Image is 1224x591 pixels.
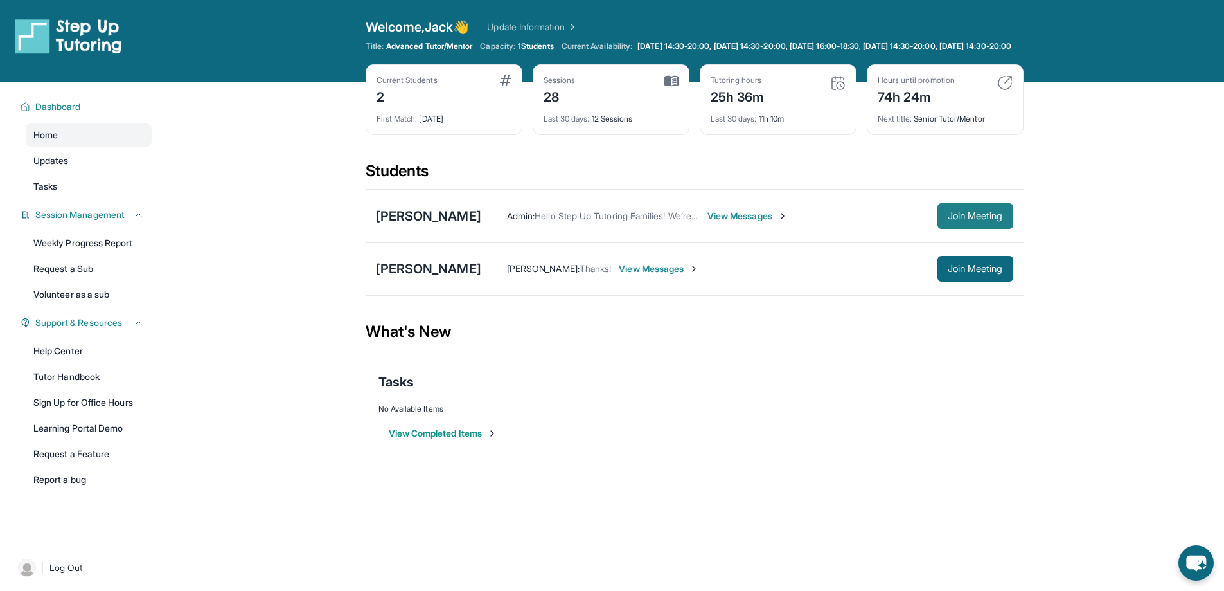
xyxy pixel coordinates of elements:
[878,75,955,86] div: Hours until promotion
[711,106,846,124] div: 11h 10m
[580,263,612,274] span: Thanks!
[711,114,757,123] span: Last 30 days :
[26,365,152,388] a: Tutor Handbook
[49,561,83,574] span: Log Out
[664,75,679,87] img: card
[30,100,144,113] button: Dashboard
[26,175,152,198] a: Tasks
[637,41,1011,51] span: [DATE] 14:30-20:00, [DATE] 14:30-20:00, [DATE] 16:00-18:30, [DATE] 14:30-20:00, [DATE] 14:30-20:00
[377,106,511,124] div: [DATE]
[26,417,152,440] a: Learning Portal Demo
[366,161,1024,189] div: Students
[518,41,554,51] span: 1 Students
[41,560,44,576] span: |
[33,180,57,193] span: Tasks
[830,75,846,91] img: card
[378,373,414,391] span: Tasks
[377,75,438,86] div: Current Students
[711,86,765,106] div: 25h 36m
[507,263,580,274] span: [PERSON_NAME] :
[562,41,632,51] span: Current Availability:
[948,212,1003,220] span: Join Meeting
[378,404,1011,414] div: No Available Items
[35,316,122,329] span: Support & Resources
[937,256,1013,282] button: Join Meeting
[30,316,144,329] button: Support & Resources
[997,75,1013,91] img: card
[389,427,497,440] button: View Completed Items
[386,41,472,51] span: Advanced Tutor/Mentor
[544,114,590,123] span: Last 30 days :
[948,265,1003,273] span: Join Meeting
[500,75,511,86] img: card
[26,468,152,491] a: Report a bug
[35,208,125,221] span: Session Management
[13,554,152,582] a: |Log Out
[30,208,144,221] button: Session Management
[26,232,152,255] a: Weekly Progress Report
[26,283,152,306] a: Volunteer as a sub
[878,86,955,106] div: 74h 24m
[878,106,1013,124] div: Senior Tutor/Mentor
[711,75,765,86] div: Tutoring hours
[26,340,152,363] a: Help Center
[26,442,152,466] a: Request a Feature
[366,41,384,51] span: Title:
[33,129,58,141] span: Home
[376,260,481,278] div: [PERSON_NAME]
[565,21,578,33] img: Chevron Right
[707,210,788,223] span: View Messages
[689,264,699,274] img: Chevron-Right
[544,86,576,106] div: 28
[18,559,36,577] img: user-img
[15,18,122,54] img: logo
[544,106,679,124] div: 12 Sessions
[635,41,1014,51] a: [DATE] 14:30-20:00, [DATE] 14:30-20:00, [DATE] 16:00-18:30, [DATE] 14:30-20:00, [DATE] 14:30-20:00
[26,391,152,414] a: Sign Up for Office Hours
[487,21,577,33] a: Update Information
[26,123,152,147] a: Home
[878,114,912,123] span: Next title :
[777,211,788,221] img: Chevron-Right
[377,114,418,123] span: First Match :
[26,257,152,280] a: Request a Sub
[366,304,1024,360] div: What's New
[480,41,515,51] span: Capacity:
[376,207,481,225] div: [PERSON_NAME]
[544,75,576,86] div: Sessions
[35,100,81,113] span: Dashboard
[26,149,152,172] a: Updates
[619,262,699,275] span: View Messages
[377,86,438,106] div: 2
[1178,545,1214,581] button: chat-button
[33,154,69,167] span: Updates
[937,203,1013,229] button: Join Meeting
[507,210,535,221] span: Admin :
[366,18,470,36] span: Welcome, Jack 👋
